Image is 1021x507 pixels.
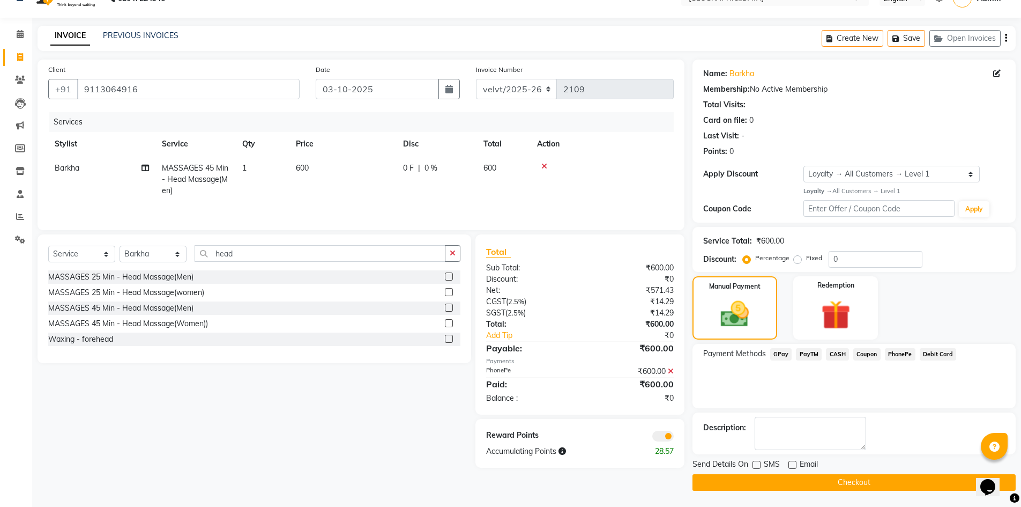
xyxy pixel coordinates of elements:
div: Total: [478,319,580,330]
th: Service [155,132,236,156]
label: Redemption [817,281,854,290]
div: Description: [703,422,746,433]
div: Payable: [478,342,580,355]
div: ₹0 [580,393,682,404]
div: PhonePe [478,366,580,377]
div: ₹0 [580,274,682,285]
span: | [418,163,420,174]
input: Search by Name/Mobile/Email/Code [77,79,300,99]
div: Membership: [703,84,750,95]
div: 28.57 [631,446,682,457]
div: Service Total: [703,236,752,247]
div: ₹600.00 [580,262,682,274]
span: 1 [242,163,247,173]
a: Barkha [729,68,754,79]
span: GPay [770,348,792,361]
a: INVOICE [50,26,90,46]
span: SGST [486,308,505,318]
div: Points: [703,146,727,157]
button: Open Invoices [929,30,1001,47]
button: +91 [48,79,78,99]
img: _gift.svg [812,297,860,333]
th: Total [477,132,531,156]
div: Sub Total: [478,262,580,274]
div: Reward Points [478,430,580,442]
div: Payments [486,357,673,366]
div: 0 [749,115,754,126]
button: Apply [959,201,989,217]
span: 2.5% [508,308,524,317]
div: No Active Membership [703,84,1005,95]
th: Action [531,132,674,156]
button: Checkout [692,474,1016,491]
span: 600 [483,163,496,173]
div: ₹14.29 [580,296,682,307]
div: ₹600.00 [580,319,682,330]
div: Coupon Code [703,203,804,215]
div: ( ) [478,307,580,319]
iframe: chat widget [976,464,1010,496]
span: Barkha [55,163,79,173]
div: MASSAGES 45 Min - Head Massage(Men) [48,303,193,314]
div: Name: [703,68,727,79]
span: PayTM [796,348,822,361]
div: - [741,130,744,142]
div: Accumulating Points [478,446,630,457]
div: All Customers → Level 1 [803,187,1005,196]
label: Client [48,65,65,75]
div: 0 [729,146,734,157]
span: SMS [764,459,780,472]
span: Payment Methods [703,348,766,359]
span: PhonePe [885,348,915,361]
span: 600 [296,163,309,173]
span: Coupon [853,348,881,361]
th: Qty [236,132,289,156]
span: CASH [826,348,849,361]
div: MASSAGES 25 Min - Head Massage(Men) [48,271,193,283]
span: 0 % [424,163,437,174]
div: Net: [478,285,580,296]
div: MASSAGES 45 Min - Head Massage(Women)) [48,318,208,329]
a: Add Tip [478,330,597,341]
img: _cash.svg [712,298,758,330]
div: Paid: [478,378,580,391]
label: Manual Payment [709,282,761,291]
span: Debit Card [920,348,957,361]
div: Waxing - forehead [48,334,113,345]
th: Stylist [48,132,155,156]
strong: Loyalty → [803,187,832,195]
label: Date [316,65,330,75]
span: MASSAGES 45 Min - Head Massage(Men) [162,163,228,195]
input: Enter Offer / Coupon Code [803,200,955,217]
div: Apply Discount [703,168,804,180]
div: Discount: [478,274,580,285]
div: ₹600.00 [756,236,784,247]
label: Fixed [806,253,822,263]
span: Send Details On [692,459,748,472]
div: Discount: [703,254,736,265]
div: Services [49,112,682,132]
th: Disc [397,132,477,156]
div: MASSAGES 25 Min - Head Massage(women) [48,287,204,298]
th: Price [289,132,397,156]
input: Search or Scan [195,245,445,262]
div: ( ) [478,296,580,307]
div: Balance : [478,393,580,404]
label: Percentage [755,253,789,263]
a: PREVIOUS INVOICES [103,31,178,40]
div: Total Visits: [703,99,746,111]
div: ₹571.43 [580,285,682,296]
div: ₹600.00 [580,366,682,377]
button: Create New [822,30,883,47]
div: ₹600.00 [580,378,682,391]
div: ₹0 [597,330,682,341]
span: Email [800,459,818,472]
span: 2.5% [508,297,524,306]
span: CGST [486,297,506,306]
div: ₹14.29 [580,307,682,319]
div: Last Visit: [703,130,739,142]
button: Save [888,30,925,47]
div: Card on file: [703,115,747,126]
div: ₹600.00 [580,342,682,355]
span: 0 F [403,163,414,174]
